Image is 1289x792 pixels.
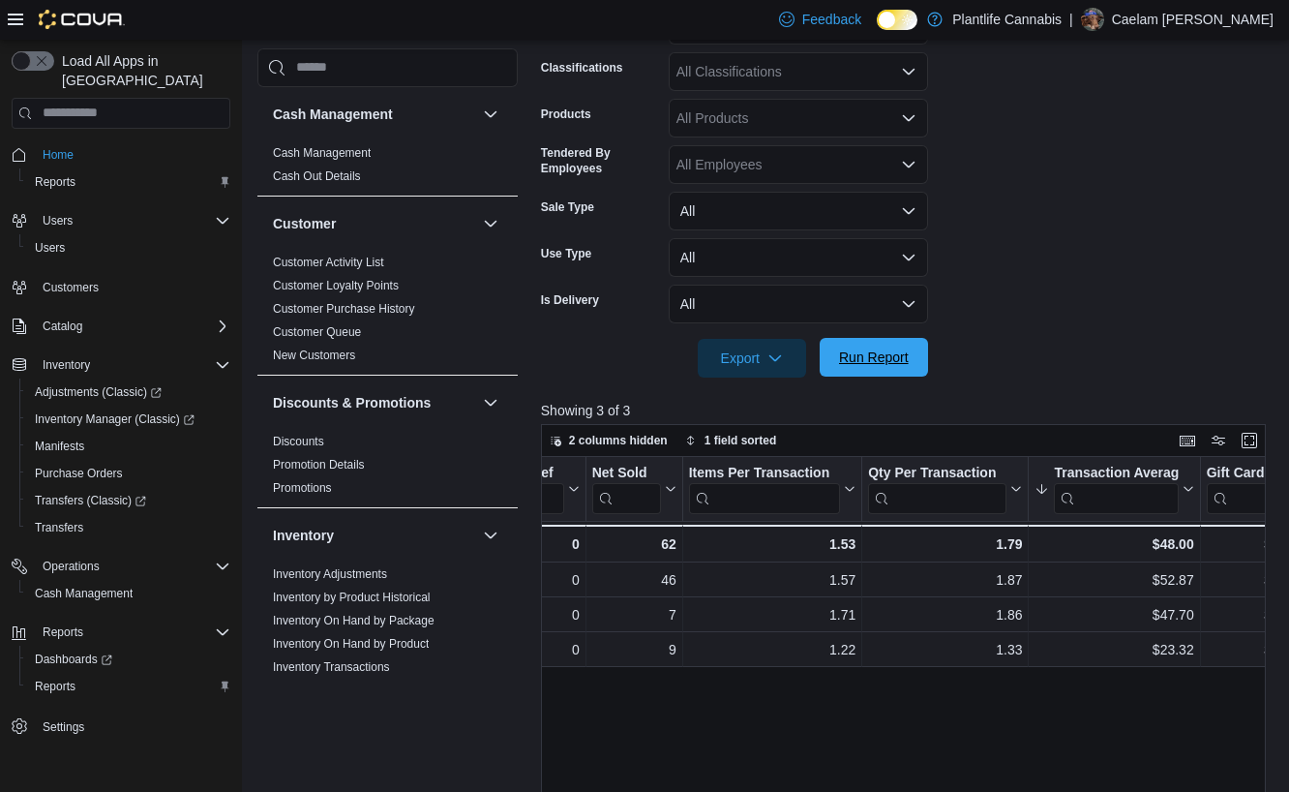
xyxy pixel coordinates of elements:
span: Inventory Manager (Classic) [27,408,230,431]
button: Discounts & Promotions [273,393,475,412]
div: 7 [592,603,676,626]
div: 1.22 [689,638,856,661]
span: Inventory On Hand by Package [273,613,435,628]
button: Run Report [820,338,928,377]
a: Inventory Adjustments [273,567,387,581]
label: Classifications [541,60,623,76]
span: Transfers (Classic) [27,489,230,512]
div: Net Sold [591,464,660,513]
button: Operations [35,555,107,578]
div: Items Per Transaction [688,464,840,513]
div: $52.87 [1034,568,1193,592]
h3: Inventory [273,526,334,545]
button: Catalog [35,315,90,338]
span: Inventory Transactions [273,659,390,675]
div: 0 [473,638,579,661]
button: Users [4,207,238,234]
span: Reports [27,170,230,194]
span: Purchase Orders [35,466,123,481]
label: Sale Type [541,199,594,215]
a: Inventory On Hand by Package [273,614,435,627]
span: Catalog [43,319,82,334]
a: Customer Purchase History [273,302,415,316]
label: Use Type [541,246,591,261]
button: Display options [1207,429,1230,452]
input: Dark Mode [877,10,917,30]
button: Home [4,140,238,168]
span: Transfers (Classic) [35,493,146,508]
button: Open list of options [901,64,916,79]
span: Settings [35,714,230,738]
button: Open list of options [901,157,916,172]
button: All [669,192,928,230]
h3: Cash Management [273,105,393,124]
button: All [669,238,928,277]
span: Dark Mode [877,30,878,31]
p: Plantlife Cannabis [952,8,1062,31]
span: Cash Management [273,145,371,161]
span: Customer Loyalty Points [273,278,399,293]
a: Dashboards [27,648,120,671]
span: Inventory by Product Historical [273,590,431,605]
div: Caelam Pixley [1081,8,1104,31]
span: Operations [43,559,100,574]
span: Cash Out Details [273,168,361,184]
span: Cash Management [35,586,133,601]
a: Promotion Details [273,458,365,472]
button: Net Sold [591,464,675,513]
button: Cash Management [479,103,502,126]
div: Cash Management [257,141,518,196]
div: Invoices Ref [473,464,563,482]
span: Inventory Adjustments [273,566,387,582]
div: 1.53 [688,533,855,556]
span: 1 field sorted [704,433,777,448]
button: Purchase Orders [19,460,238,487]
button: Inventory [479,524,502,547]
button: Customer [479,212,502,235]
button: Settings [4,712,238,740]
span: Users [43,213,73,228]
button: Qty Per Transaction [868,464,1022,513]
nav: Complex example [12,133,230,791]
a: Reports [27,675,83,698]
a: Cash Management [27,582,140,605]
span: Load All Apps in [GEOGRAPHIC_DATA] [54,51,230,90]
a: Dashboards [19,646,238,673]
div: 1.71 [689,603,856,626]
span: Adjustments (Classic) [35,384,162,400]
span: Home [43,147,74,163]
button: Users [19,234,238,261]
div: Gift Card Sales [1206,464,1282,513]
a: New Customers [273,349,355,362]
div: 1.79 [868,533,1022,556]
a: Customer Queue [273,325,361,339]
a: Users [27,236,73,259]
div: Invoices Ref [473,464,563,513]
a: Purchase Orders [27,462,131,485]
div: Gift Cards [1206,464,1282,482]
label: Tendered By Employees [541,145,661,176]
div: 0 [473,533,579,556]
p: Caelam [PERSON_NAME] [1112,8,1274,31]
button: Items Per Transaction [688,464,855,513]
span: Settings [43,719,84,735]
span: Transfers [35,520,83,535]
a: Transfers [27,516,91,539]
h3: Customer [273,214,336,233]
div: Transaction Average [1054,464,1178,482]
a: Inventory On Hand by Product [273,637,429,651]
span: Manifests [27,435,230,458]
button: Open list of options [901,110,916,126]
button: Customers [4,273,238,301]
span: Manifests [35,439,84,454]
a: Home [35,143,81,167]
span: Dashboards [27,648,230,671]
a: Customer Loyalty Points [273,279,399,292]
label: Is Delivery [541,292,599,308]
label: Products [541,107,591,122]
button: Transaction Average [1034,464,1193,513]
div: 62 [591,533,675,556]
span: Adjustments (Classic) [27,381,230,404]
a: Adjustments (Classic) [27,381,169,404]
button: All [669,285,928,323]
